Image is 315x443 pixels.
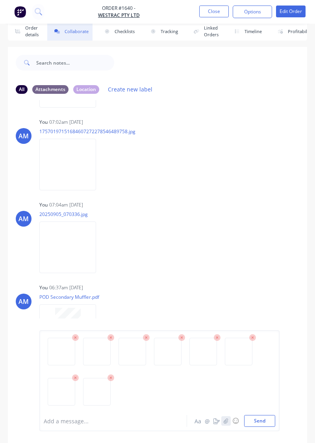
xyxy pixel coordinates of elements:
button: ☺ [231,416,240,426]
div: All [16,85,28,94]
button: @ [202,416,212,426]
button: Aa [193,416,202,426]
button: Options [233,6,272,18]
div: You [39,284,48,291]
p: POD Secondary Muffler.pdf [39,294,104,300]
input: Search notes... [36,55,114,71]
button: Checklists [97,22,139,41]
span: Order #1640 - [98,5,140,12]
div: AM [19,131,29,141]
button: Send [244,415,275,427]
div: 06:37am [DATE] [49,284,83,291]
div: Attachments [32,85,69,94]
div: 07:02am [DATE] [49,119,83,126]
p: 20250905_070336.jpg [39,211,104,218]
button: Edit Order [276,6,306,17]
button: Collaborate [47,22,93,41]
div: You [39,201,48,208]
button: Order details [8,22,43,41]
button: Linked Orders [187,22,222,41]
div: AM [19,214,29,223]
div: AM [19,297,29,306]
img: Factory [14,6,26,18]
button: Timeline [227,22,266,41]
p: 17570197151684607272278546489758.jpg [39,128,135,135]
div: You [39,119,48,126]
div: Location [73,85,99,94]
button: Tracking [143,22,182,41]
button: Close [199,6,229,17]
a: WesTrac Pty Ltd [98,12,140,19]
div: 07:04am [DATE] [49,201,83,208]
button: Create new label [104,84,157,95]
